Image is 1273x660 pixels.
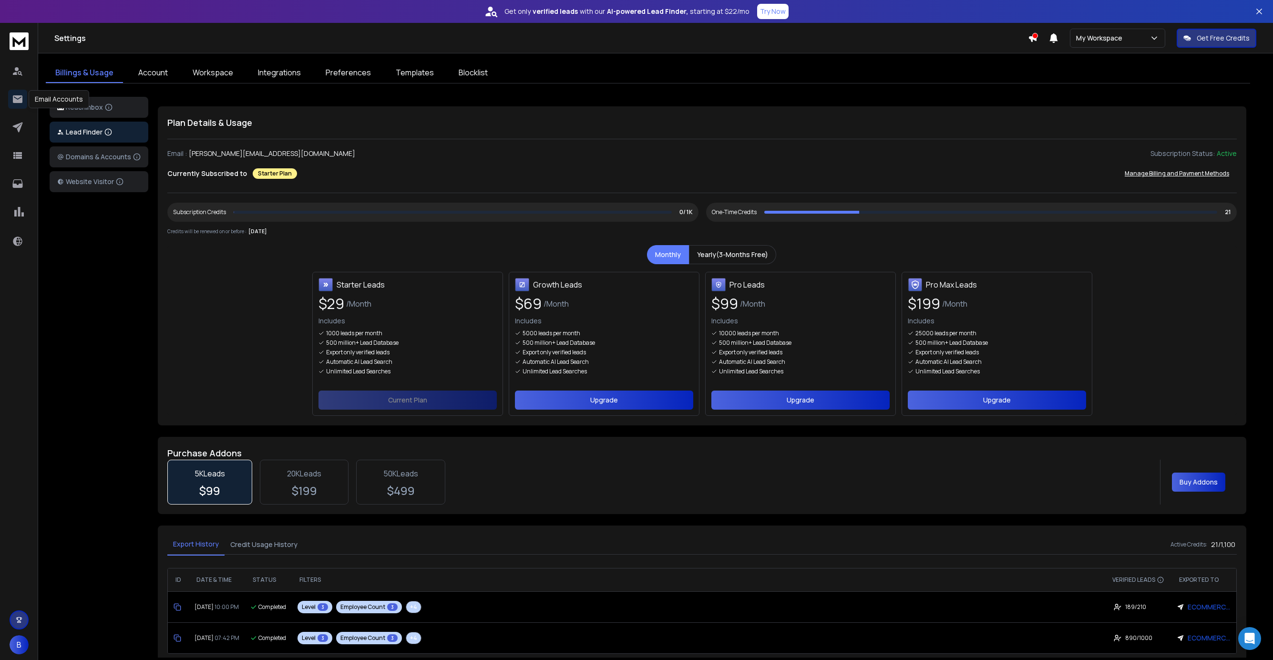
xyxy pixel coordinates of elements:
h3: Growth Leads [533,279,582,290]
span: /Month [740,298,765,309]
p: Automatic AI Lead Search [326,358,392,366]
h3: [DATE] [195,634,239,642]
th: DATE & TIME [189,568,245,591]
span: 189 / 210 [1125,603,1146,611]
p: Unlimited Lead Searches [719,368,783,375]
p: Automatic AI Lead Search [719,358,785,366]
span: + 4 [410,634,417,642]
p: [DATE] [248,227,267,236]
button: Yearly(3-Months Free) [689,245,776,264]
strong: AI-powered Lead Finder, [607,7,688,16]
span: /Month [544,298,569,309]
button: Upgrade [908,391,1086,410]
p: Get only with our starting at $22/mo [504,7,749,16]
span: completed [258,634,286,642]
p: Unlimited Lead Searches [915,368,980,375]
button: Buy Addons [1172,473,1225,492]
p: Includes [908,316,1086,326]
button: Credit Usage History [225,534,303,555]
p: $ 499 [387,485,415,496]
label: 5K Leads [167,460,252,505]
button: Manage Billing and Payment Methods [1117,164,1237,183]
p: Credits will be renewed on or before : [167,228,246,235]
span: /Month [942,298,967,309]
a: Account [129,63,177,83]
p: Try Now [760,7,786,16]
a: Preferences [316,63,380,83]
div: One-Time Credits [712,208,757,216]
p: 0/ 1K [679,208,693,216]
span: 890 / 1000 [1125,634,1152,642]
th: ID [168,568,189,591]
p: 500 million+ Lead Database [523,339,595,347]
button: Export History [167,534,225,556]
p: Includes [318,316,497,326]
p: Email : [167,149,187,158]
th: STATUS [245,568,292,591]
p: 25000 leads per month [915,330,976,337]
div: Active [1217,149,1237,158]
span: /Month [346,298,371,309]
span: Level [302,603,316,611]
p: ECOMMERCE [GEOGRAPHIC_DATA] [1188,633,1231,643]
button: Monthly [647,245,689,264]
p: Includes [711,316,890,326]
a: ECOMMERCE [GEOGRAPHIC_DATA] [1177,598,1231,617]
span: Level [302,634,316,642]
img: logo [10,32,29,50]
span: completed [258,603,286,611]
p: Currently Subscribed to [167,169,247,178]
h3: Starter Leads [337,279,385,290]
p: 1000 leads per month [326,330,382,337]
p: Unlimited Lead Searches [326,368,390,375]
p: $ 99 [199,485,220,496]
button: Get Free Credits [1177,29,1256,48]
p: Unlimited Lead Searches [523,368,587,375]
th: EXPORTED TO [1171,568,1236,591]
p: Automatic AI Lead Search [523,358,589,366]
button: B [10,635,29,654]
span: Employee Count [340,634,385,642]
p: ECOMMERCE [GEOGRAPHIC_DATA] [1188,602,1231,612]
h3: Pro Max Leads [926,279,977,290]
span: Employee Count [340,603,385,611]
button: Domains & Accounts [50,146,148,167]
a: Blocklist [449,63,497,83]
span: 07:42 PM [215,634,239,642]
button: +4 [406,601,421,613]
p: [PERSON_NAME][EMAIL_ADDRESS][DOMAIN_NAME] [189,149,355,158]
span: 3 [318,603,328,611]
p: $ 199 [292,485,317,496]
a: Billings & Usage [46,63,123,83]
button: Upgrade [515,391,693,410]
p: 500 million+ Lead Database [719,339,791,347]
p: 5000 leads per month [523,330,580,337]
button: Upgrade [711,391,890,410]
p: Subscription Status: [1150,149,1215,158]
span: VERIFIED LEADS [1112,576,1155,584]
a: Templates [386,63,443,83]
div: Email Accounts [29,90,89,108]
p: Automatic AI Lead Search [915,358,982,366]
button: Lead Finder [50,122,148,143]
button: Website Visitor [50,171,148,192]
p: 500 million+ Lead Database [326,339,399,347]
strong: verified leads [533,7,578,16]
th: FILTERS [292,568,1105,591]
span: 3 [387,603,398,611]
span: 3 [387,634,398,642]
span: 3 [318,634,328,642]
span: $ 99 [711,295,738,312]
p: Export only verified leads [523,349,586,356]
p: Export only verified leads [719,349,782,356]
p: Includes [515,316,693,326]
span: $ 69 [515,295,542,312]
a: Workspace [183,63,243,83]
p: Export only verified leads [326,349,390,356]
p: 21 [1225,208,1231,216]
h1: Plan Details & Usage [167,116,1237,129]
p: Manage Billing and Payment Methods [1125,170,1229,177]
p: 10000 leads per month [719,330,779,337]
span: $ 199 [908,295,940,312]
